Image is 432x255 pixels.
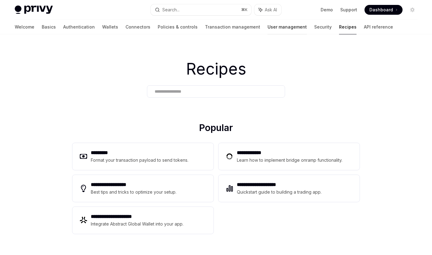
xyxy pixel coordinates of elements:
div: Search... [162,6,179,14]
div: Best tips and tricks to optimize your setup. [91,188,177,196]
div: Learn how to implement bridge onramp functionality. [237,156,344,164]
a: Wallets [102,20,118,34]
h2: Popular [72,122,360,136]
a: Authentication [63,20,95,34]
img: light logo [15,6,53,14]
a: Connectors [125,20,150,34]
a: **** **** ***Learn how to implement bridge onramp functionality. [218,143,360,170]
button: Toggle dark mode [407,5,417,15]
a: API reference [364,20,393,34]
span: ⌘ K [241,7,248,12]
a: Support [340,7,357,13]
a: Recipes [339,20,357,34]
span: Ask AI [265,7,277,13]
button: Ask AI [254,4,281,15]
a: **** ****Format your transaction payload to send tokens. [72,143,214,170]
a: Security [314,20,332,34]
a: Transaction management [205,20,260,34]
a: Demo [321,7,333,13]
div: Quickstart guide to building a trading app. [237,188,322,196]
a: Dashboard [364,5,403,15]
span: Dashboard [369,7,393,13]
a: User management [268,20,307,34]
a: Policies & controls [158,20,198,34]
a: Basics [42,20,56,34]
button: Search...⌘K [151,4,252,15]
a: Welcome [15,20,34,34]
div: Format your transaction payload to send tokens. [91,156,189,164]
div: Integrate Abstract Global Wallet into your app. [91,220,184,228]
